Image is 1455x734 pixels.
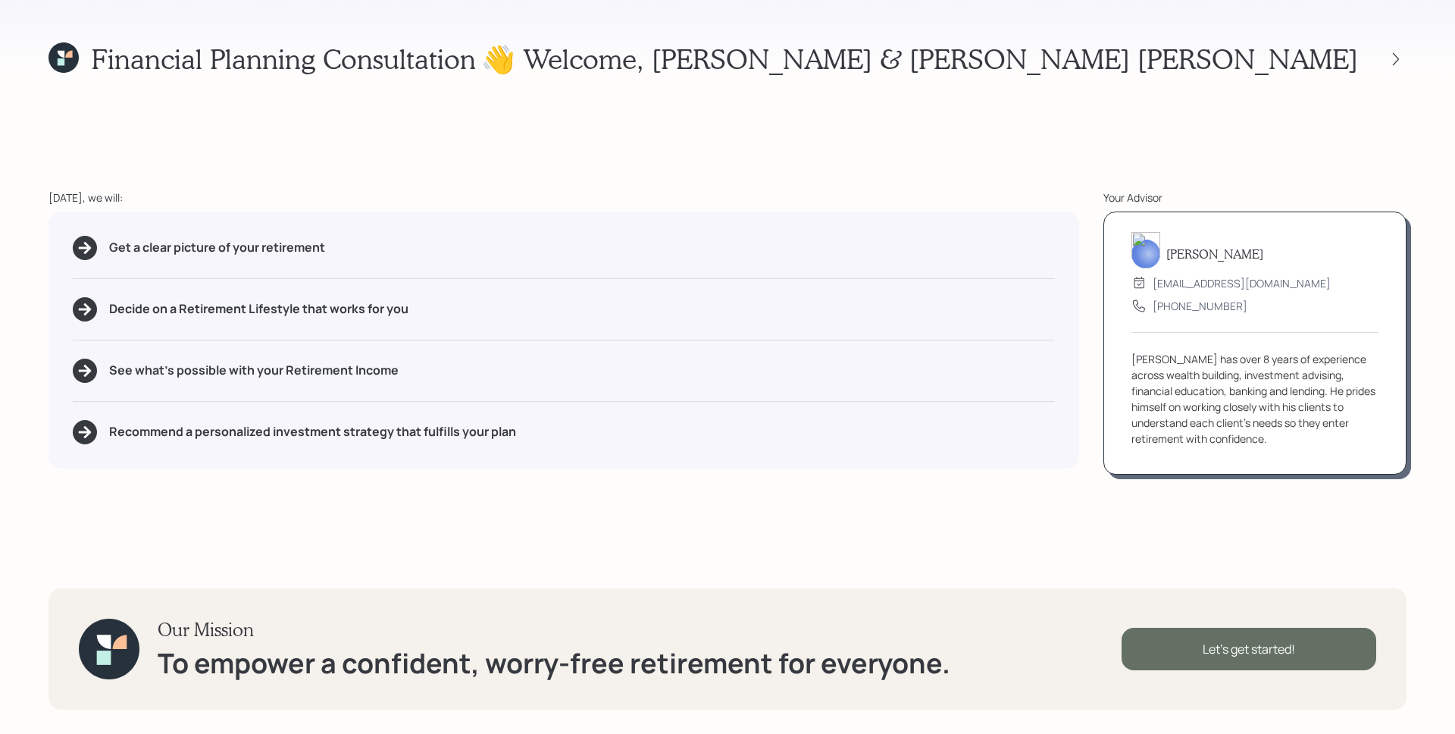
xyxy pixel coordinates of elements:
[109,302,408,316] h5: Decide on a Retirement Lifestyle that works for you
[1166,246,1263,261] h5: [PERSON_NAME]
[158,647,950,679] h1: To empower a confident, worry-free retirement for everyone.
[1122,628,1376,670] div: Let's get started!
[109,363,399,378] h5: See what's possible with your Retirement Income
[1153,298,1247,314] div: [PHONE_NUMBER]
[481,42,1358,75] h1: 👋 Welcome , [PERSON_NAME] & [PERSON_NAME] [PERSON_NAME]
[1103,190,1406,205] div: Your Advisor
[1131,232,1160,268] img: james-distasi-headshot.png
[109,425,516,439] h5: Recommend a personalized investment strategy that fulfills your plan
[1153,275,1331,291] div: [EMAIL_ADDRESS][DOMAIN_NAME]
[48,190,1079,205] div: [DATE], we will:
[109,240,325,255] h5: Get a clear picture of your retirement
[91,42,476,75] h1: Financial Planning Consultation
[1131,351,1378,447] div: [PERSON_NAME] has over 8 years of experience across wealth building, investment advising, financi...
[158,619,950,641] h3: Our Mission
